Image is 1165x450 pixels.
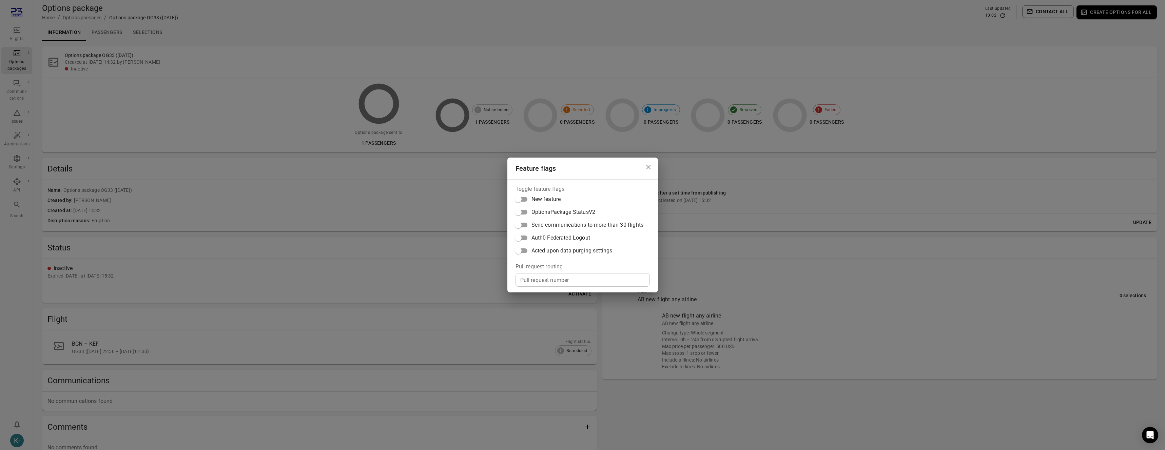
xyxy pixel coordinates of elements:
span: New feature [531,195,561,203]
div: Open Intercom Messenger [1142,427,1158,443]
legend: Toggle feature flags [516,185,565,193]
span: Send communications to more than 30 flights [531,221,643,229]
span: Acted upon data purging settings [531,247,613,255]
button: Close dialog [642,160,655,174]
span: OptionsPackage StatusV2 [531,208,595,216]
legend: Pull request routing [516,263,563,270]
h2: Feature flags [507,158,658,179]
span: Auth0 Federated Logout [531,234,590,242]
